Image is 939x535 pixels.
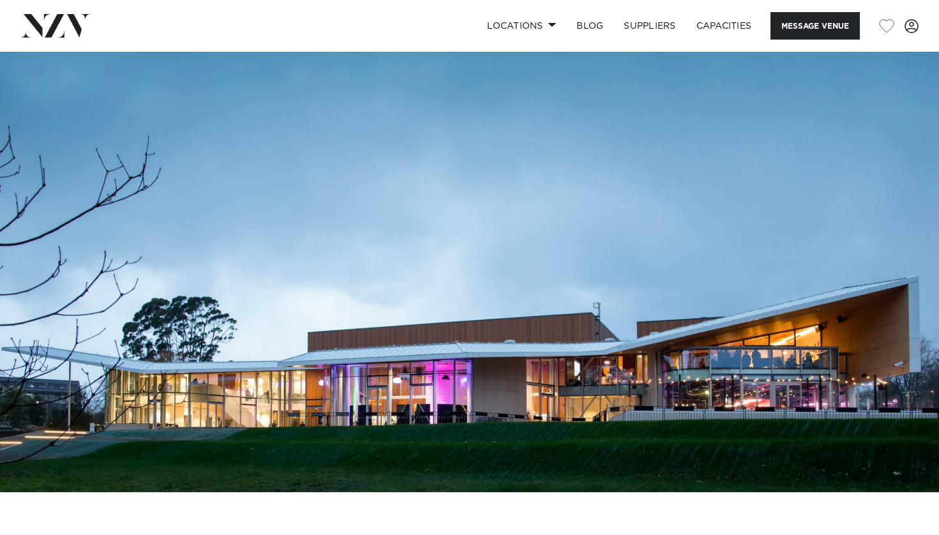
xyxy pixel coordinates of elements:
a: Locations [477,12,566,40]
button: Message Venue [770,12,860,40]
a: Capacities [686,12,762,40]
a: BLOG [566,12,613,40]
a: SUPPLIERS [613,12,686,40]
img: nzv-logo.png [20,14,90,37]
